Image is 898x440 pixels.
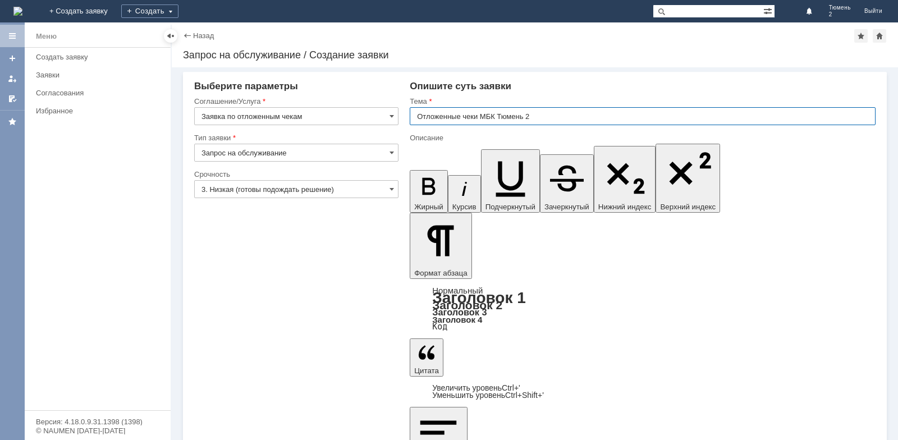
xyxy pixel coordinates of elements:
div: Версия: 4.18.0.9.31.1398 (1398) [36,418,159,425]
span: Выберите параметры [194,81,298,91]
button: Жирный [410,170,448,213]
div: Скрыть меню [164,29,177,43]
button: Формат абзаца [410,213,471,279]
a: Создать заявку [3,49,21,67]
div: Создать [121,4,178,18]
span: Жирный [414,203,443,211]
a: Код [432,322,447,332]
button: Курсив [448,175,481,213]
a: Назад [193,31,214,40]
div: Избранное [36,107,152,115]
div: Создать заявку [36,53,164,61]
a: Decrease [432,391,544,400]
div: Тема [410,98,873,105]
div: Тип заявки [194,134,396,141]
div: Заявки [36,71,164,79]
a: Мои согласования [3,90,21,108]
div: Добавить в избранное [854,29,868,43]
span: Нижний индекс [598,203,652,211]
button: Цитата [410,338,443,377]
a: Заголовок 3 [432,307,487,317]
span: 2 [829,11,851,18]
a: Мои заявки [3,70,21,88]
span: Зачеркнутый [544,203,589,211]
button: Нижний индекс [594,146,656,213]
button: Верхний индекс [656,144,720,213]
span: Тюмень [829,4,851,11]
a: Перейти на домашнюю страницу [13,7,22,16]
div: Срочность [194,171,396,178]
div: Сделать домашней страницей [873,29,886,43]
a: Согласования [31,84,168,102]
div: Описание [410,134,873,141]
a: Нормальный [432,286,483,295]
a: Increase [432,383,520,392]
span: Ctrl+Shift+' [505,391,544,400]
span: Формат абзаца [414,269,467,277]
a: Создать заявку [31,48,168,66]
div: Соглашение/Услуга [194,98,396,105]
a: Заявки [31,66,168,84]
span: Опишите суть заявки [410,81,511,91]
span: Расширенный поиск [763,5,775,16]
img: logo [13,7,22,16]
button: Зачеркнутый [540,154,594,213]
span: Цитата [414,366,439,375]
div: Формат абзаца [410,287,876,331]
div: © NAUMEN [DATE]-[DATE] [36,427,159,434]
a: Заголовок 4 [432,315,482,324]
div: Согласования [36,89,164,97]
div: Меню [36,30,57,43]
span: Подчеркнутый [485,203,535,211]
div: Цитата [410,384,876,399]
button: Подчеркнутый [481,149,540,213]
a: Заголовок 2 [432,299,502,311]
a: Заголовок 1 [432,289,526,306]
span: Курсив [452,203,477,211]
div: Запрос на обслуживание / Создание заявки [183,49,887,61]
span: Ctrl+' [502,383,520,392]
span: Верхний индекс [660,203,716,211]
